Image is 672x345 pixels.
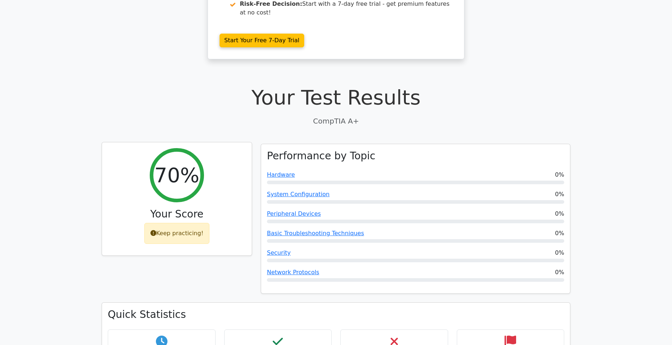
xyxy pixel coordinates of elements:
h1: Your Test Results [102,85,570,109]
span: 0% [555,210,564,218]
a: Security [267,249,291,256]
a: Start Your Free 7-Day Trial [220,34,304,47]
span: 0% [555,268,564,277]
a: System Configuration [267,191,329,198]
h3: Quick Statistics [108,309,564,321]
h2: 70% [154,163,199,187]
a: Basic Troubleshooting Techniques [267,230,364,237]
div: Keep practicing! [144,223,210,244]
h3: Your Score [108,208,246,220]
a: Peripheral Devices [267,210,321,217]
a: Hardware [267,171,295,178]
a: Network Protocols [267,269,319,276]
p: CompTIA A+ [102,116,570,126]
span: 0% [555,249,564,257]
span: 0% [555,229,564,238]
span: 0% [555,190,564,199]
h3: Performance by Topic [267,150,375,162]
span: 0% [555,171,564,179]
